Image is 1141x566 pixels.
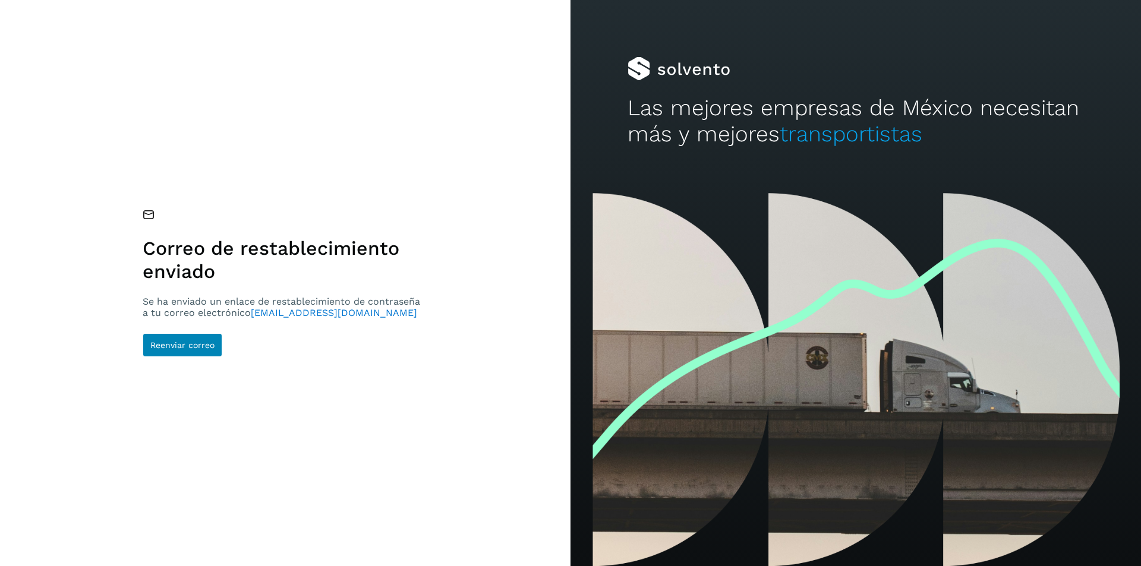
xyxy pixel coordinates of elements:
p: Se ha enviado un enlace de restablecimiento de contraseña a tu correo electrónico [143,296,425,318]
h2: Las mejores empresas de México necesitan más y mejores [628,95,1084,148]
h1: Correo de restablecimiento enviado [143,237,425,283]
button: Reenviar correo [143,333,222,357]
span: transportistas [780,121,922,147]
span: Reenviar correo [150,341,215,349]
span: [EMAIL_ADDRESS][DOMAIN_NAME] [251,307,417,318]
